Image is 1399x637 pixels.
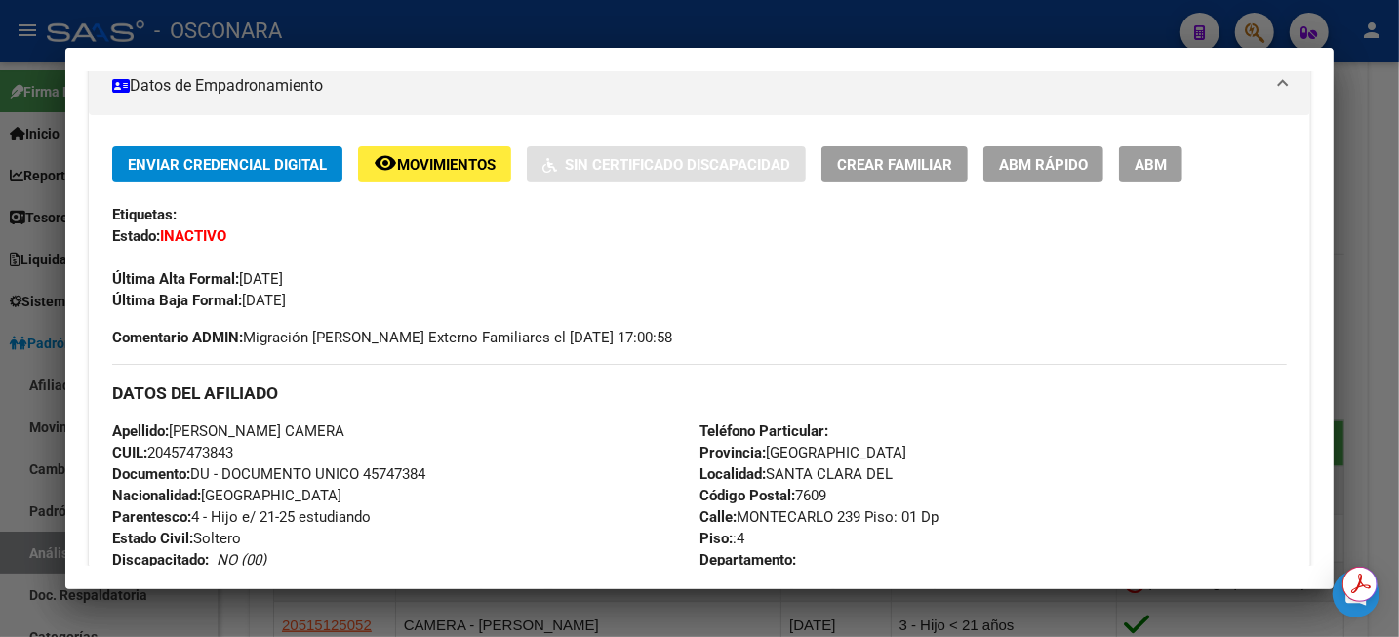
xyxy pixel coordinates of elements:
span: MONTECARLO 239 Piso: 01 Dp [699,508,939,526]
button: Movimientos [358,146,511,182]
span: Migración [PERSON_NAME] Externo Familiares el [DATE] 17:00:58 [112,327,672,348]
strong: INACTIVO [160,227,226,245]
span: ABM Rápido [999,156,1088,174]
span: Enviar Credencial Digital [128,156,327,174]
span: [DATE] [112,292,286,309]
span: Crear Familiar [837,156,952,174]
strong: Departamento: [699,551,796,569]
span: Movimientos [397,156,496,174]
h3: DATOS DEL AFILIADO [112,382,1287,404]
strong: Piso: [699,530,733,547]
span: [GEOGRAPHIC_DATA] [699,444,906,461]
strong: Provincia: [699,444,766,461]
span: [PERSON_NAME] CAMERA [112,422,344,440]
button: Enviar Credencial Digital [112,146,342,182]
button: ABM Rápido [983,146,1103,182]
strong: Calle: [699,508,737,526]
strong: Estado: [112,227,160,245]
i: NO (00) [217,551,266,569]
strong: CUIL: [112,444,147,461]
strong: Parentesco: [112,508,191,526]
strong: Nacionalidad: [112,487,201,504]
mat-expansion-panel-header: Datos de Empadronamiento [89,57,1310,115]
span: SANTA CLARA DEL [699,465,893,483]
button: Crear Familiar [821,146,968,182]
span: 4 - Hijo e/ 21-25 estudiando [112,508,371,526]
strong: Documento: [112,465,190,483]
span: :4 [699,530,744,547]
strong: Código Postal: [699,487,795,504]
span: Soltero [112,530,241,547]
strong: Última Alta Formal: [112,270,239,288]
span: [DATE] [112,270,283,288]
strong: Etiquetas: [112,206,177,223]
mat-panel-title: Datos de Empadronamiento [112,74,1263,98]
strong: Apellido: [112,422,169,440]
span: 7609 [699,487,826,504]
strong: Estado Civil: [112,530,193,547]
div: Open Intercom Messenger [1333,571,1379,617]
strong: Discapacitado: [112,551,209,569]
strong: Última Baja Formal: [112,292,242,309]
strong: Localidad: [699,465,766,483]
span: Sin Certificado Discapacidad [565,156,790,174]
span: DU - DOCUMENTO UNICO 45747384 [112,465,425,483]
mat-icon: remove_red_eye [374,151,397,175]
strong: Teléfono Particular: [699,422,828,440]
span: 20457473843 [112,444,233,461]
span: [GEOGRAPHIC_DATA] [112,487,341,504]
button: ABM [1119,146,1182,182]
strong: Comentario ADMIN: [112,329,243,346]
button: Sin Certificado Discapacidad [527,146,806,182]
span: ABM [1135,156,1167,174]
